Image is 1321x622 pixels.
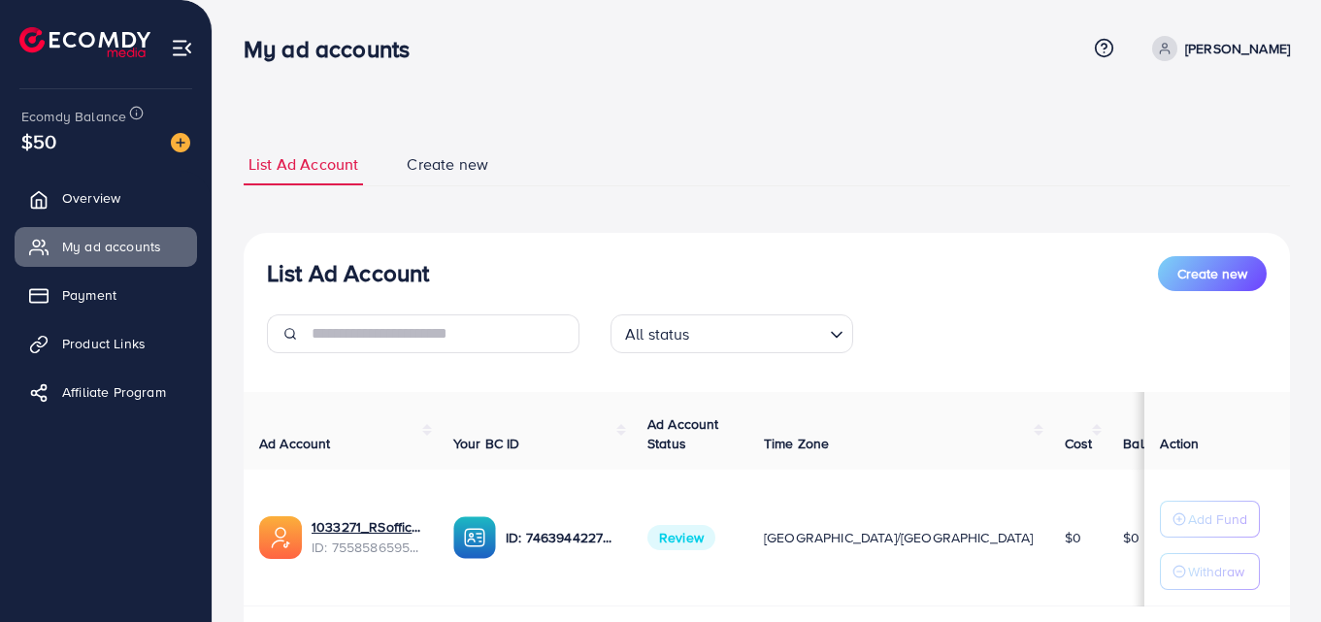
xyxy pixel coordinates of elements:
span: Product Links [62,334,146,353]
h3: My ad accounts [244,35,425,63]
span: Ecomdy Balance [21,107,126,126]
p: Add Fund [1188,507,1247,531]
button: Add Fund [1160,501,1260,538]
p: [PERSON_NAME] [1185,37,1290,60]
span: $50 [21,127,56,155]
span: $0 [1123,528,1139,547]
img: logo [19,27,150,57]
iframe: Chat [1238,535,1306,607]
span: Affiliate Program [62,382,166,402]
a: Affiliate Program [15,373,197,411]
a: 1033271_RSofficial_1759870626412 [312,517,422,537]
span: All status [621,320,694,348]
a: Payment [15,276,197,314]
span: Cost [1065,434,1093,453]
span: Ad Account Status [647,414,719,453]
a: Product Links [15,324,197,363]
span: ID: 7558586595966500881 [312,538,422,557]
p: ID: 7463944227299622929 [506,526,616,549]
a: My ad accounts [15,227,197,266]
div: <span class='underline'>1033271_RSofficial_1759870626412</span></br>7558586595966500881 [312,517,422,557]
button: Withdraw [1160,553,1260,590]
span: Review [647,525,715,550]
h3: List Ad Account [267,259,429,287]
span: Time Zone [764,434,829,453]
span: Overview [62,188,120,208]
p: Withdraw [1188,560,1244,583]
a: [PERSON_NAME] [1144,36,1290,61]
img: ic-ads-acc.e4c84228.svg [259,516,302,559]
img: ic-ba-acc.ded83a64.svg [453,516,496,559]
span: [GEOGRAPHIC_DATA]/[GEOGRAPHIC_DATA] [764,528,1034,547]
span: Ad Account [259,434,331,453]
img: image [171,133,190,152]
input: Search for option [696,316,822,348]
span: $0 [1065,528,1081,547]
div: Search for option [611,314,853,353]
a: Overview [15,179,197,217]
span: Create new [1177,264,1247,283]
span: Create new [407,153,488,176]
span: My ad accounts [62,237,161,256]
span: Balance [1123,434,1174,453]
img: menu [171,37,193,59]
span: Action [1160,434,1199,453]
span: List Ad Account [248,153,358,176]
button: Create new [1158,256,1267,291]
span: Your BC ID [453,434,520,453]
span: Payment [62,285,116,305]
